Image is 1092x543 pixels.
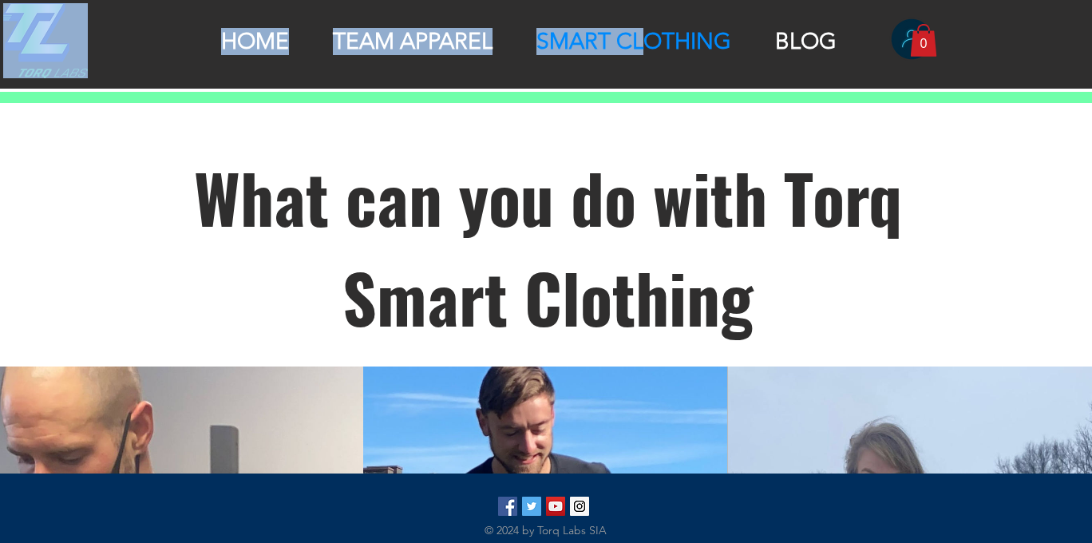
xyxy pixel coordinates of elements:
span: © 2024 by Torq Labs SIA [485,523,607,537]
img: YouTube Social Icon [546,497,565,516]
a: HOME [199,26,311,53]
ul: Social Bar [498,497,589,516]
p: TEAM APPAREL [325,28,500,55]
img: Torq_Labs Instagram [570,497,589,516]
a: SMART CLOTHING [515,26,753,53]
img: TRANSPARENT TORQ LOGO.png [3,3,88,78]
p: BLOG [767,28,845,55]
img: Facebook Social Icon [498,497,517,516]
img: Twitter Social Icon [522,497,541,516]
a: TEAM APPAREL [311,26,514,53]
a: BLOG [754,26,858,53]
iframe: Wix Chat [1017,468,1092,543]
p: HOME [213,28,297,55]
text: 0 [920,36,928,50]
nav: Site [199,26,858,53]
a: Cart with 0 items [910,24,937,57]
p: SMART CLOTHING [528,28,739,55]
span: What can you do with Torq Smart Clothing [194,148,902,346]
